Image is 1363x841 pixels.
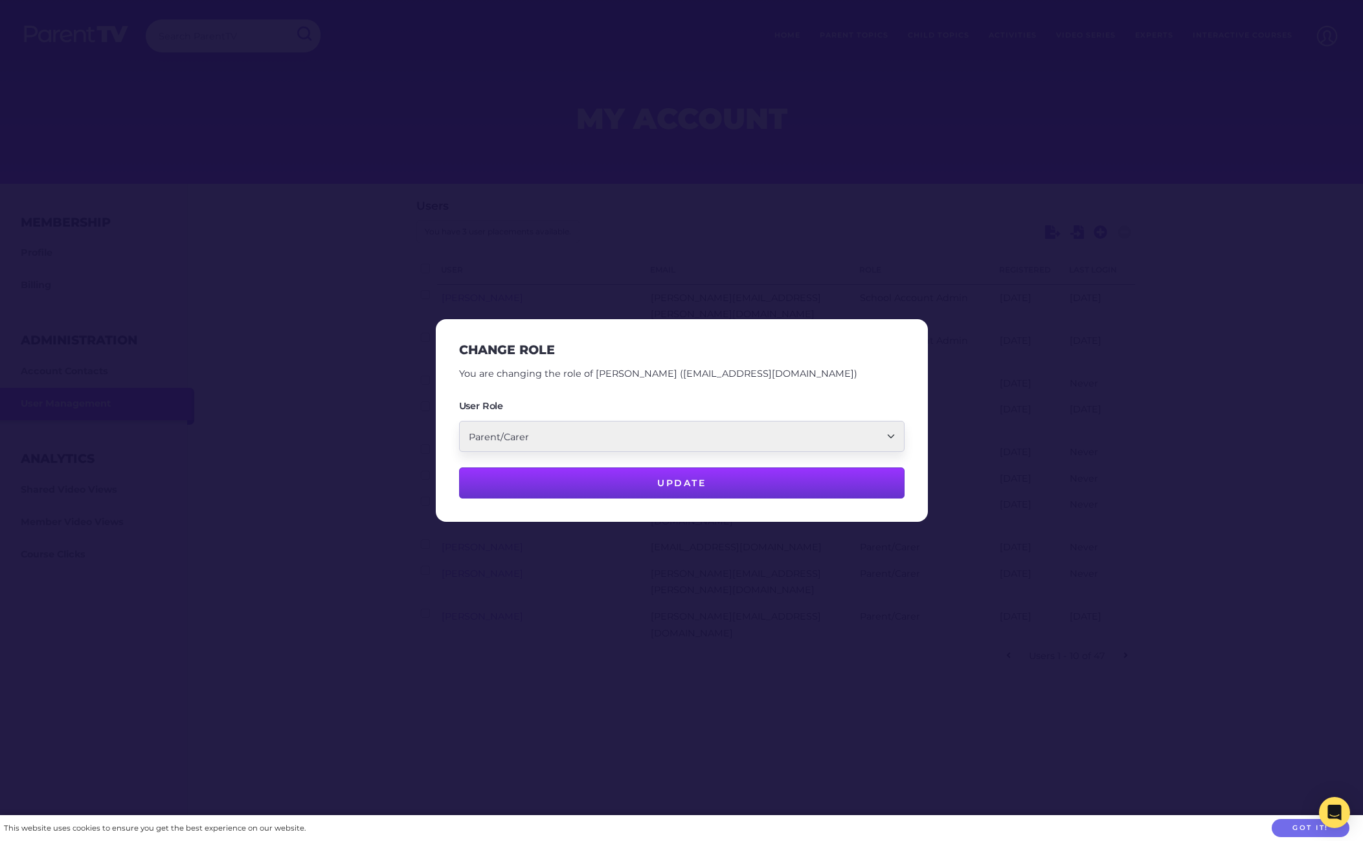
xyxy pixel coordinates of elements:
label: User Role [459,401,504,410]
button: Update [459,467,905,499]
p: You are changing the role of [PERSON_NAME] ([EMAIL_ADDRESS][DOMAIN_NAME]) [459,366,905,383]
h3: Change Role [459,342,555,357]
div: Open Intercom Messenger [1319,797,1350,828]
button: Got it! [1272,819,1349,838]
div: This website uses cookies to ensure you get the best experience on our website. [4,822,306,835]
